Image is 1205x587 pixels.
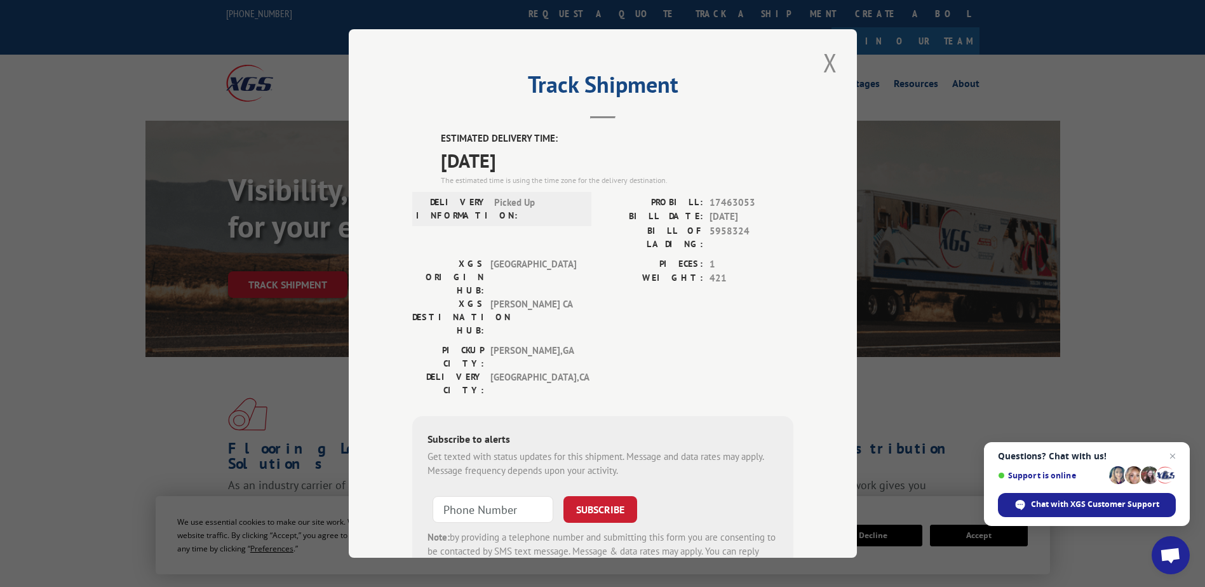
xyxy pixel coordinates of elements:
h2: Track Shipment [412,76,793,100]
button: Close modal [819,45,841,80]
span: 17463053 [710,196,793,210]
span: [PERSON_NAME] CA [490,297,576,337]
div: by providing a telephone number and submitting this form you are consenting to be contacted by SM... [427,530,778,574]
span: Questions? Chat with us! [998,451,1176,461]
label: PROBILL: [603,196,703,210]
label: PIECES: [603,257,703,272]
label: WEIGHT: [603,271,703,286]
input: Phone Number [433,496,553,523]
span: [GEOGRAPHIC_DATA] , CA [490,370,576,397]
button: SUBSCRIBE [563,496,637,523]
span: Chat with XGS Customer Support [998,493,1176,517]
span: 1 [710,257,793,272]
a: Open chat [1152,536,1190,574]
label: BILL OF LADING: [603,224,703,251]
label: XGS ORIGIN HUB: [412,257,484,297]
div: The estimated time is using the time zone for the delivery destination. [441,175,793,186]
div: Subscribe to alerts [427,431,778,450]
label: DELIVERY INFORMATION: [416,196,488,222]
span: 5958324 [710,224,793,251]
label: DELIVERY CITY: [412,370,484,397]
span: [DATE] [441,146,793,175]
span: [DATE] [710,210,793,224]
strong: Note: [427,531,450,543]
span: Support is online [998,471,1105,480]
div: Get texted with status updates for this shipment. Message and data rates may apply. Message frequ... [427,450,778,478]
span: Picked Up [494,196,580,222]
span: 421 [710,271,793,286]
span: Chat with XGS Customer Support [1031,499,1159,510]
span: [GEOGRAPHIC_DATA] [490,257,576,297]
label: XGS DESTINATION HUB: [412,297,484,337]
label: PICKUP CITY: [412,344,484,370]
label: ESTIMATED DELIVERY TIME: [441,132,793,146]
span: [PERSON_NAME] , GA [490,344,576,370]
label: BILL DATE: [603,210,703,224]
